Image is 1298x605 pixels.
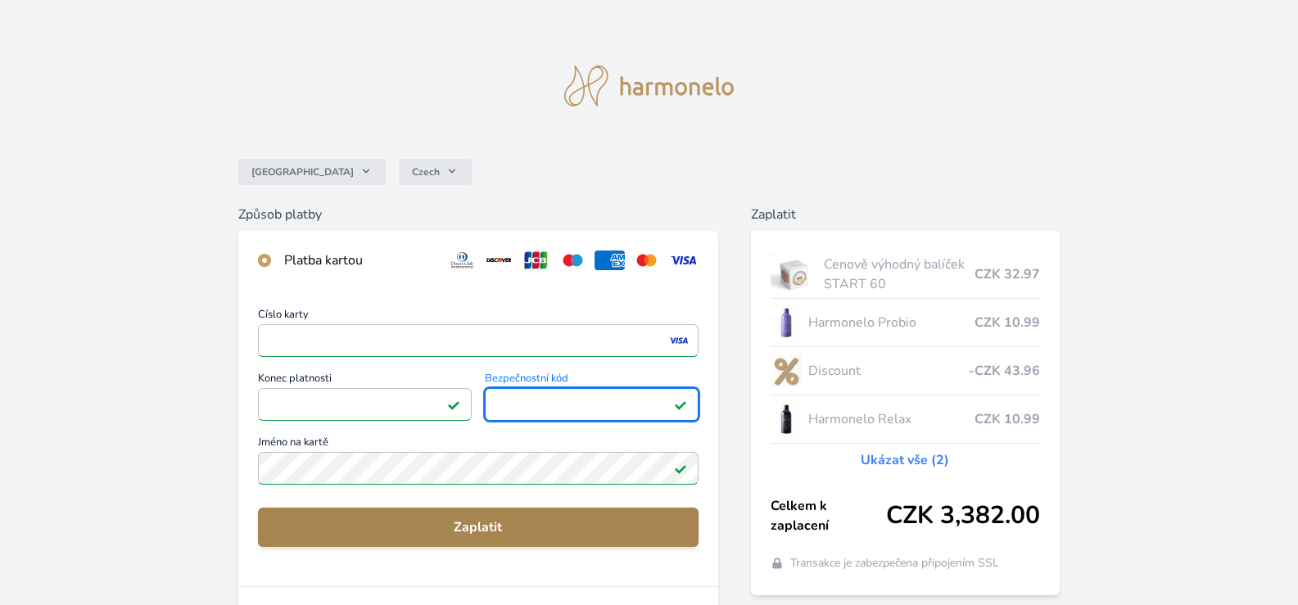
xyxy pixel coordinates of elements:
[258,452,699,485] input: Jméno na kartěPlatné pole
[771,254,817,295] img: start.jpg
[447,398,460,411] img: Platné pole
[975,409,1040,429] span: CZK 10.99
[265,393,464,416] iframe: Iframe pro datum vypršení platnosti
[808,409,975,429] span: Harmonelo Relax
[808,361,969,381] span: Discount
[258,309,699,324] span: Číslo karty
[824,255,975,294] span: Cenově výhodný balíček START 60
[258,508,699,547] button: Zaplatit
[564,65,735,106] img: logo.svg
[808,313,975,332] span: Harmonelo Probio
[558,251,588,270] img: maestro.svg
[238,159,386,185] button: [GEOGRAPHIC_DATA]
[447,251,477,270] img: diners.svg
[265,329,691,352] iframe: Iframe pro číslo karty
[238,205,718,224] h6: Způsob platby
[667,333,690,348] img: visa
[412,165,440,178] span: Czech
[521,251,551,270] img: jcb.svg
[484,251,514,270] img: discover.svg
[284,251,435,270] div: Platba kartou
[771,399,802,440] img: CLEAN_RELAX_se_stinem_x-lo.jpg
[975,313,1040,332] span: CZK 10.99
[595,251,625,270] img: amex.svg
[399,159,472,185] button: Czech
[771,302,802,343] img: CLEAN_PROBIO_se_stinem_x-lo.jpg
[674,398,687,411] img: Platné pole
[631,251,662,270] img: mc.svg
[886,501,1040,531] span: CZK 3,382.00
[771,350,802,391] img: discount-lo.png
[790,555,999,571] span: Transakce je zabezpečena připojením SSL
[969,361,1040,381] span: -CZK 43.96
[258,437,699,452] span: Jméno na kartě
[251,165,354,178] span: [GEOGRAPHIC_DATA]
[674,462,687,475] img: Platné pole
[485,373,699,388] span: Bezpečnostní kód
[975,264,1040,284] span: CZK 32.97
[751,205,1060,224] h6: Zaplatit
[668,251,699,270] img: visa.svg
[861,450,949,470] a: Ukázat vše (2)
[258,373,472,388] span: Konec platnosti
[271,517,685,537] span: Zaplatit
[771,496,886,535] span: Celkem k zaplacení
[492,393,691,416] iframe: Iframe pro bezpečnostní kód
